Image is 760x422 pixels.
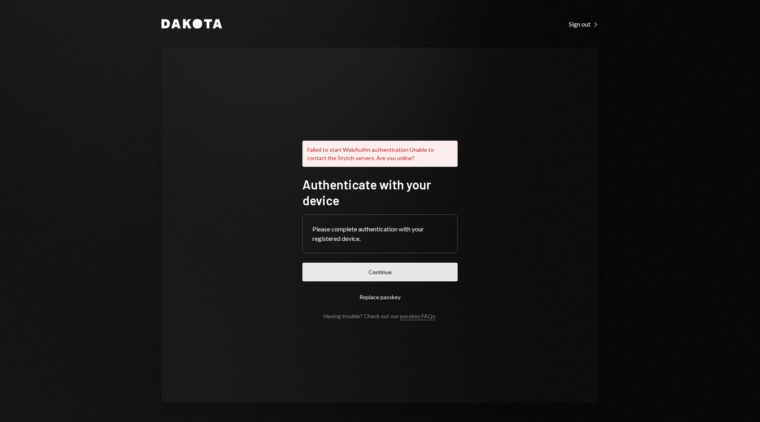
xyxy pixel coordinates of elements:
[302,288,458,306] button: Replace passkey
[302,263,458,281] button: Continue
[324,313,437,319] div: Having trouble? Check out our .
[312,224,448,243] div: Please complete authentication with your registered device.
[569,20,598,28] div: Sign out
[400,313,435,320] a: passkey FAQs
[302,141,458,167] div: Failed to start WebAuthn authentication Unable to contact the Stytch servers. Are you online?
[302,176,458,208] h1: Authenticate with your device
[569,19,598,28] a: Sign out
